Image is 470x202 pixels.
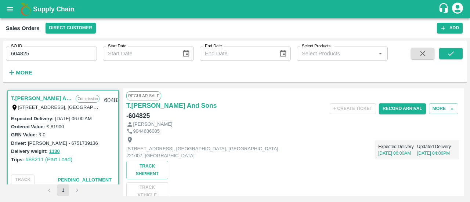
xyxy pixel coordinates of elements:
button: Track Shipment [126,161,168,179]
p: [STREET_ADDRESS], [GEOGRAPHIC_DATA], [GEOGRAPHIC_DATA], 221007, [GEOGRAPHIC_DATA] [126,146,292,159]
button: Select DC [46,23,96,33]
label: Delivery weight: [11,148,48,154]
label: End Date [205,43,222,49]
a: #88211 (Part Load) [25,157,72,162]
div: customer-support [438,3,451,16]
a: T.[PERSON_NAME] And Sons [126,100,217,111]
button: page 1 [57,184,69,196]
button: Record Arrival [379,103,426,114]
input: Start Date [103,47,176,60]
p: Updated Delivery [417,143,456,150]
label: ₹ 81900 [46,124,64,129]
a: T.[PERSON_NAME] And Sons [11,93,72,103]
label: ₹ 0 [39,132,46,137]
p: 9044686005 [133,128,160,135]
label: Driver: [11,140,26,146]
label: Expected Delivery : [11,116,54,121]
label: Select Products [302,43,330,49]
p: [DATE] 04:06PM [417,150,456,157]
p: Commission [76,95,100,103]
label: Start Date [108,43,126,49]
nav: pagination navigation [42,184,84,196]
label: SO ID [11,43,22,49]
img: logo [18,2,33,16]
label: Ordered Value: [11,124,45,129]
a: Supply Chain [33,4,438,14]
p: Expected Delivery [378,143,417,150]
div: account of current user [451,1,464,17]
span: Pending_Allotment [58,177,112,183]
input: Select Products [299,49,373,58]
h6: - 604825 [126,111,150,121]
strong: More [16,70,32,76]
input: End Date [200,47,273,60]
label: [STREET_ADDRESS], [GEOGRAPHIC_DATA], [GEOGRAPHIC_DATA], 221007, [GEOGRAPHIC_DATA] [18,104,241,110]
div: Sales Orders [6,23,40,33]
button: open drawer [1,1,18,18]
label: Trips: [11,157,24,162]
label: [DATE] 06:00 AM [55,116,91,121]
button: Add [437,23,463,33]
button: 1130 [49,147,60,156]
p: [DATE] 06:00AM [378,150,417,157]
button: More [429,103,458,114]
span: Regular Sale [126,91,161,100]
button: Open [376,49,385,58]
label: GRN Value: [11,132,37,137]
div: 604825 [100,92,128,109]
b: Supply Chain [33,5,74,13]
input: Enter SO ID [6,47,97,60]
button: More [6,66,34,79]
button: Choose date [179,47,193,60]
p: [PERSON_NAME] [133,121,173,128]
label: [PERSON_NAME] - 6751739136 [28,140,98,146]
button: Choose date [276,47,290,60]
